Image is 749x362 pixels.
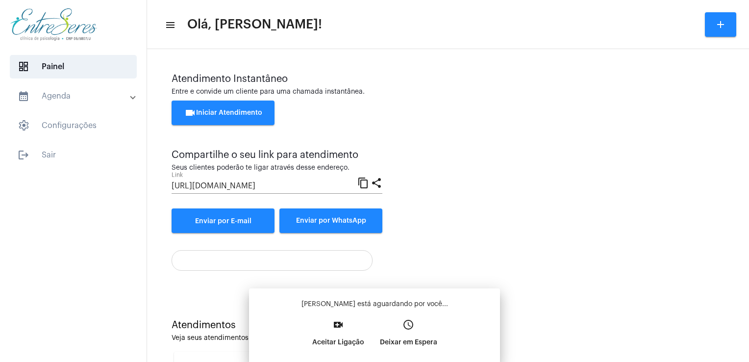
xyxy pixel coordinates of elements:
[715,19,726,30] mat-icon: add
[18,61,29,73] span: sidenav icon
[172,74,724,84] div: Atendimento Instantâneo
[195,218,251,225] span: Enviar por E-mail
[18,90,131,102] mat-panel-title: Agenda
[296,217,366,224] span: Enviar por WhatsApp
[18,90,29,102] mat-icon: sidenav icon
[18,149,29,161] mat-icon: sidenav icon
[257,299,492,309] p: [PERSON_NAME] está aguardando por você...
[10,114,137,137] span: Configurações
[172,88,724,96] div: Entre e convide um cliente para uma chamada instantânea.
[172,150,382,160] div: Compartilhe o seu link para atendimento
[10,143,137,167] span: Sair
[187,17,322,32] span: Olá, [PERSON_NAME]!
[380,334,437,351] p: Deixar em Espera
[372,316,445,358] button: Deixar em Espera
[184,109,262,116] span: Iniciar Atendimento
[172,320,724,331] div: Atendimentos
[332,319,344,331] mat-icon: video_call
[8,5,100,44] img: aa27006a-a7e4-c883-abf8-315c10fe6841.png
[172,335,724,342] div: Veja seus atendimentos em aberto.
[184,107,196,119] mat-icon: videocam
[371,177,382,188] mat-icon: share
[357,177,369,188] mat-icon: content_copy
[165,19,175,31] mat-icon: sidenav icon
[304,316,372,358] button: Aceitar Ligação
[18,120,29,131] span: sidenav icon
[172,164,382,172] div: Seus clientes poderão te ligar através desse endereço.
[402,319,414,331] mat-icon: access_time
[10,55,137,78] span: Painel
[312,334,364,351] p: Aceitar Ligação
